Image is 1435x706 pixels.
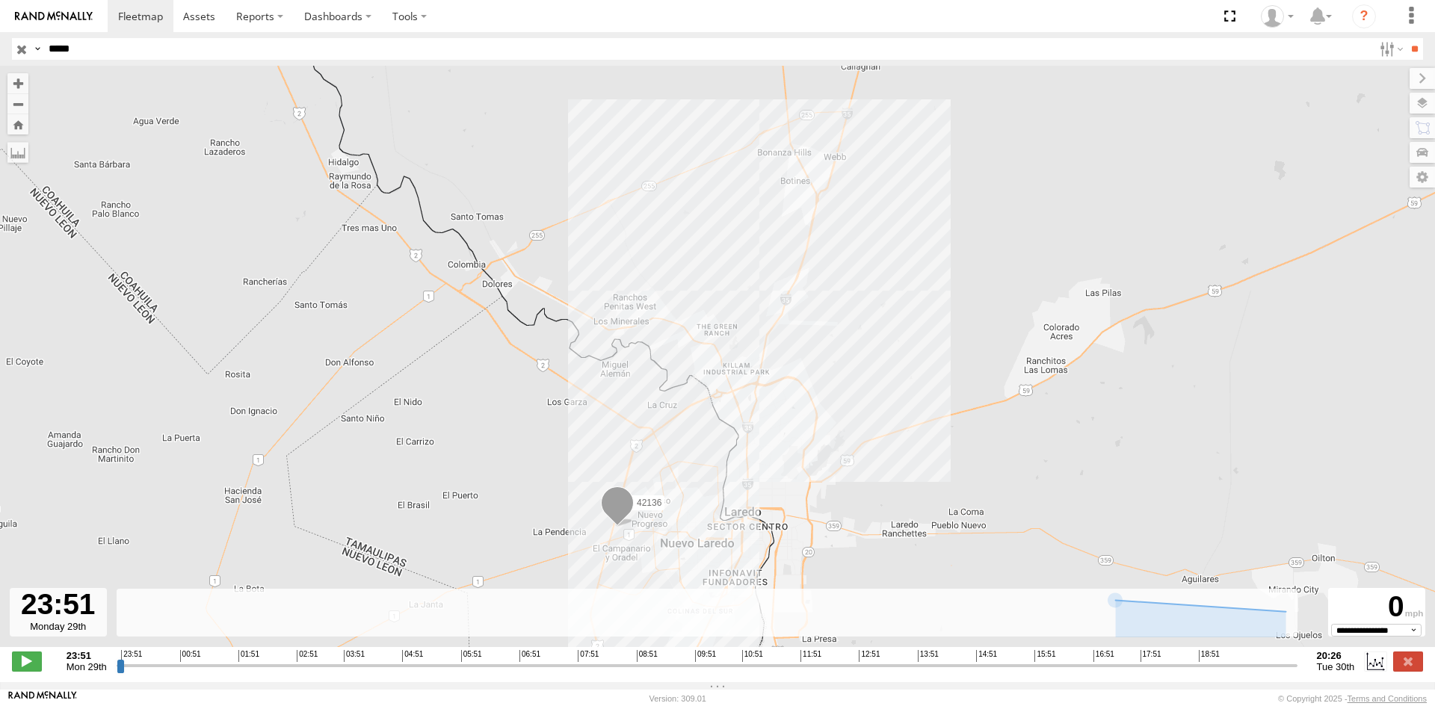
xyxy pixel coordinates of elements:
[1278,694,1427,703] div: © Copyright 2025 -
[976,650,997,662] span: 14:51
[1317,650,1355,661] strong: 20:26
[1352,4,1376,28] i: ?
[7,93,28,114] button: Zoom out
[67,650,107,661] strong: 23:51
[1374,38,1406,60] label: Search Filter Options
[1317,661,1355,672] span: Tue 30th Sep 2025
[15,11,93,22] img: rand-logo.svg
[1199,650,1220,662] span: 18:51
[1393,651,1423,671] label: Close
[121,650,142,662] span: 23:51
[12,651,42,671] label: Play/Stop
[7,114,28,134] button: Zoom Home
[461,650,482,662] span: 05:51
[578,650,599,662] span: 07:51
[180,650,201,662] span: 00:51
[649,694,706,703] div: Version: 309.01
[238,650,259,662] span: 01:51
[742,650,763,662] span: 10:51
[7,142,28,163] label: Measure
[1410,167,1435,188] label: Map Settings
[402,650,423,662] span: 04:51
[695,650,716,662] span: 09:51
[1034,650,1055,662] span: 15:51
[344,650,365,662] span: 03:51
[1256,5,1299,28] div: Ryan Roxas
[918,650,939,662] span: 13:51
[1141,650,1161,662] span: 17:51
[8,691,77,706] a: Visit our Website
[67,661,107,672] span: Mon 29th Sep 2025
[519,650,540,662] span: 06:51
[800,650,821,662] span: 11:51
[637,497,661,507] span: 42136
[1348,694,1427,703] a: Terms and Conditions
[1093,650,1114,662] span: 16:51
[859,650,880,662] span: 12:51
[297,650,318,662] span: 02:51
[7,73,28,93] button: Zoom in
[1330,590,1423,624] div: 0
[31,38,43,60] label: Search Query
[637,650,658,662] span: 08:51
